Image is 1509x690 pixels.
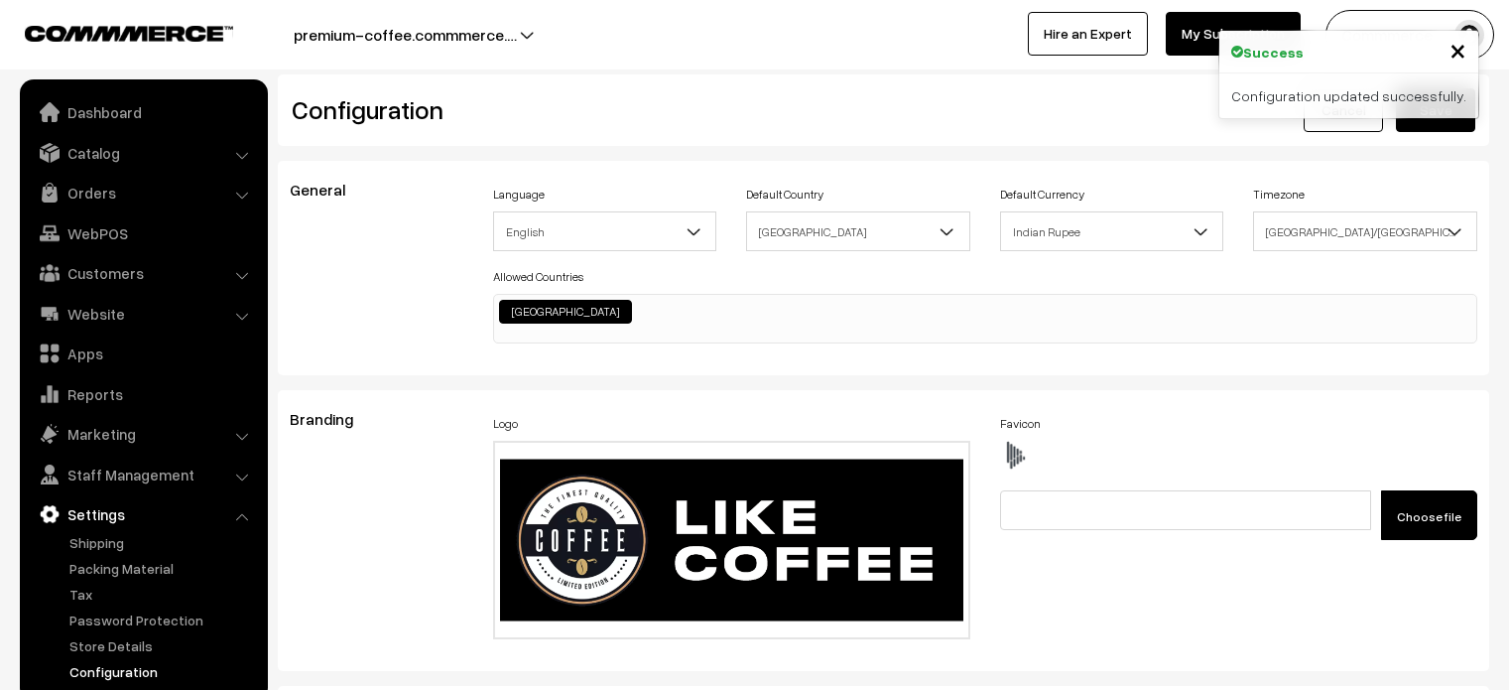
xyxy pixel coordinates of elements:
[25,26,233,41] img: COMMMERCE
[493,268,583,286] label: Allowed Countries
[1449,35,1466,65] button: Close
[64,635,261,656] a: Store Details
[1000,441,1030,471] img: favicon.ico
[499,300,632,324] li: India
[493,186,545,204] label: Language
[290,409,377,429] span: Branding
[25,94,261,130] a: Dashboard
[25,175,261,210] a: Orders
[1000,211,1224,251] span: Indian Rupee
[25,135,261,171] a: Catalog
[64,584,261,605] a: Tax
[494,214,716,249] span: English
[25,457,261,492] a: Staff Management
[25,296,261,332] a: Website
[64,661,261,682] a: Configuration
[1001,214,1223,249] span: Indian Rupee
[1454,20,1484,50] img: user
[64,610,261,630] a: Password Protection
[25,255,261,291] a: Customers
[25,376,261,412] a: Reports
[25,215,261,251] a: WebPOS
[1397,509,1461,524] span: Choose file
[1253,211,1477,251] span: Asia/Kolkata
[1000,415,1041,433] label: Favicon
[493,415,518,433] label: Logo
[64,558,261,579] a: Packing Material
[746,211,970,251] span: India
[493,211,717,251] span: English
[25,416,261,452] a: Marketing
[1253,186,1305,204] label: Timezone
[1243,42,1304,63] strong: Success
[1028,12,1148,56] a: Hire an Expert
[1325,10,1494,60] button: Commmerce
[25,20,198,44] a: COMMMERCE
[224,10,586,60] button: premium-coffee.commmerce.…
[746,186,823,204] label: Default Country
[1254,214,1476,249] span: Asia/Kolkata
[1166,12,1301,56] a: My Subscription
[1000,186,1084,204] label: Default Currency
[747,214,969,249] span: India
[1219,73,1478,118] div: Configuration updated successfully.
[290,180,369,200] span: General
[1449,31,1466,68] span: ×
[25,336,261,371] a: Apps
[292,94,869,125] h2: Configuration
[64,532,261,553] a: Shipping
[25,496,261,532] a: Settings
